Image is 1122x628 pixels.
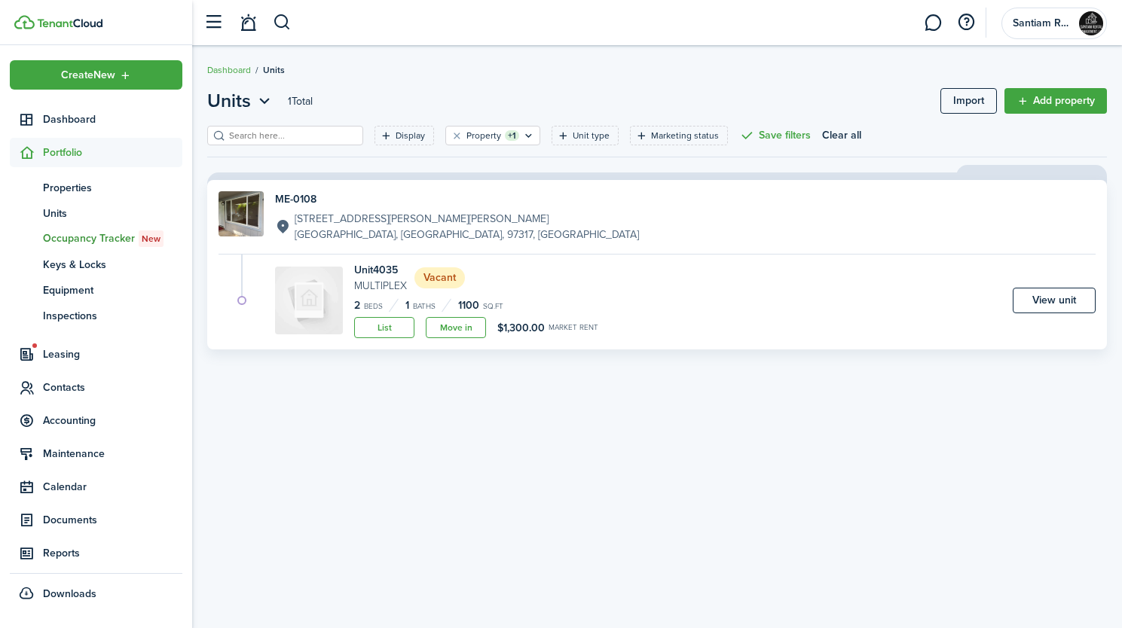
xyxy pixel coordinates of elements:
button: Units [207,87,274,114]
filter-tag-counter: +1 [505,130,519,141]
status: Vacant [414,267,465,288]
filter-tag: Open filter [552,126,619,145]
h4: Unit 4035 [354,262,407,278]
h4: ME-0108 [275,191,639,207]
span: Accounting [43,413,182,428]
span: Dashboard [43,111,182,127]
p: [STREET_ADDRESS][PERSON_NAME][PERSON_NAME] [295,211,639,227]
span: 1 [405,297,409,313]
span: Downloads [43,586,96,602]
img: Property avatar [219,191,264,236]
filter-tag-label: Property [466,129,501,142]
span: Documents [43,512,182,528]
span: Santiam Rental Management, LLC [1013,18,1073,29]
span: Units [43,206,182,221]
span: Occupancy Tracker [43,230,182,247]
button: Open menu [10,60,182,90]
a: Equipment [10,277,182,303]
button: Clear all [822,126,861,145]
span: Properties [43,180,182,196]
span: Inspections [43,308,182,324]
p: [GEOGRAPHIC_DATA], [GEOGRAPHIC_DATA], 97317, [GEOGRAPHIC_DATA] [295,227,639,242]
filter-tag-label: Display [396,129,425,142]
img: Unit avatar [275,267,343,334]
span: Portfolio [43,145,182,160]
small: sq.ft [483,303,503,310]
a: Inspections [10,303,182,328]
a: View unit [1013,288,1096,313]
filter-tag: Open filter [375,126,434,145]
filter-tag: Open filter [630,126,728,145]
filter-tag-label: Unit type [573,129,610,142]
span: Units [263,63,285,77]
a: Keys & Locks [10,252,182,277]
img: TenantCloud [14,15,35,29]
span: Reports [43,545,182,561]
a: Messaging [919,4,947,42]
span: Equipment [43,282,182,298]
a: Move in [426,317,486,338]
button: Open sidebar [199,8,228,37]
a: Occupancy TrackerNew [10,226,182,252]
button: Clear filter [451,130,463,142]
a: Add property [1004,88,1107,114]
span: 1100 [458,297,479,313]
a: Dashboard [10,105,182,134]
button: Open menu [207,87,274,114]
a: List [354,317,414,338]
input: Search here... [225,129,358,143]
a: Units [10,200,182,226]
button: Save filters [739,126,811,145]
img: TenantCloud [37,19,102,28]
small: Beds [364,303,383,310]
header-page-total: 1 Total [288,93,313,109]
filter-tag-label: Marketing status [651,129,719,142]
img: Santiam Rental Management, LLC [1079,11,1103,35]
span: Leasing [43,346,182,362]
small: Market rent [549,324,598,331]
filter-tag: Open filter [445,126,540,145]
a: Import [940,88,997,114]
a: Property avatarME-0108[STREET_ADDRESS][PERSON_NAME][PERSON_NAME][GEOGRAPHIC_DATA], [GEOGRAPHIC_DA... [219,191,1096,242]
span: Calendar [43,479,182,495]
span: Create New [61,70,115,81]
button: Search [273,10,292,35]
a: Dashboard [207,63,251,77]
a: Notifications [234,4,262,42]
small: Multiplex [354,278,407,294]
span: $1,300.00 [497,320,545,336]
span: Contacts [43,380,182,395]
button: Open resource center [953,10,979,35]
small: Baths [413,303,436,310]
span: Units [207,87,251,114]
a: Properties [10,175,182,200]
span: Maintenance [43,446,182,462]
span: New [142,232,161,245]
span: 2 [354,297,360,313]
span: Keys & Locks [43,257,182,273]
a: Reports [10,538,182,568]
